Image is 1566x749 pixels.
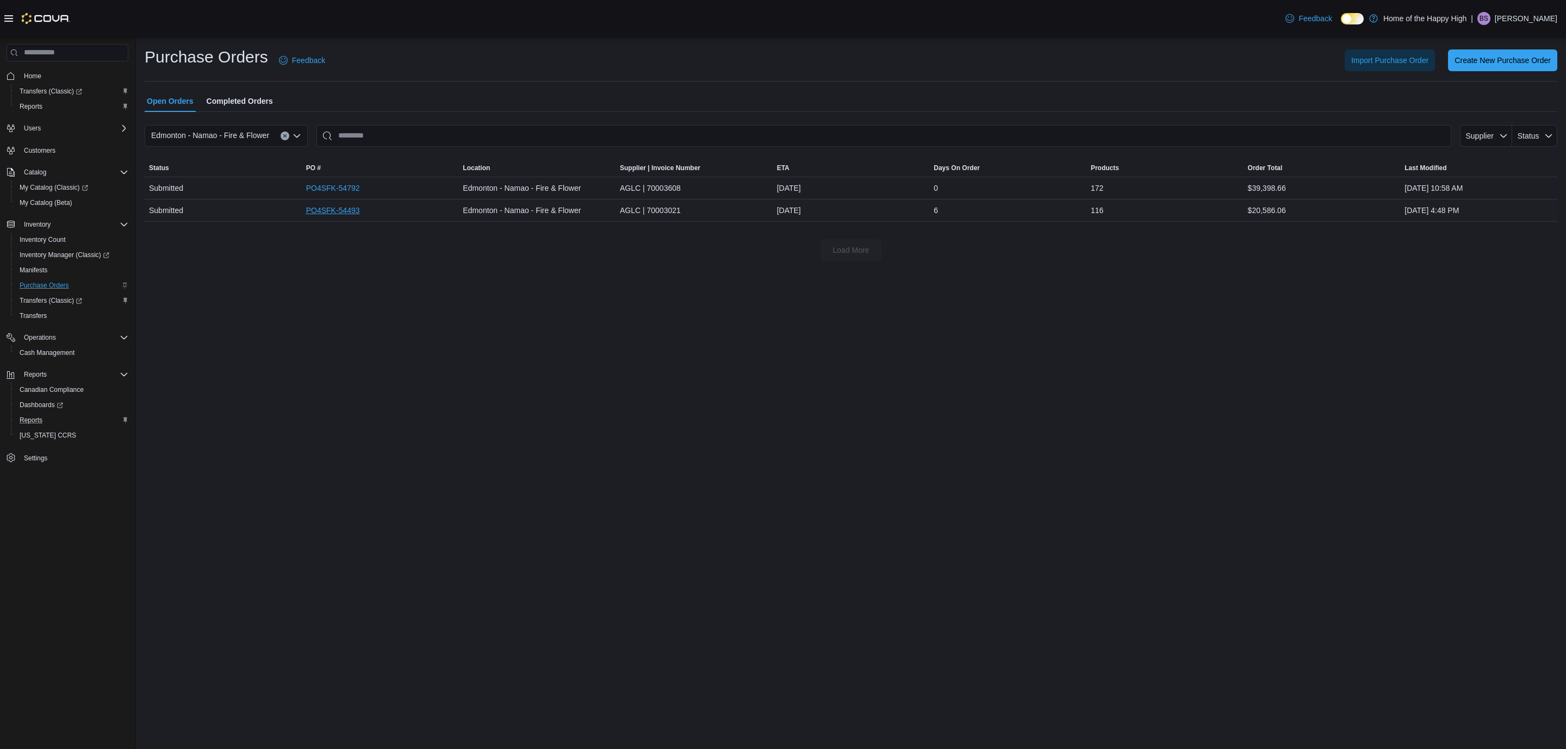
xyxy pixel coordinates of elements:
[20,251,109,259] span: Inventory Manager (Classic)
[1091,204,1103,217] span: 116
[2,165,133,180] button: Catalog
[934,164,980,172] span: Days On Order
[1351,55,1428,66] span: Import Purchase Order
[1400,177,1557,199] div: [DATE] 10:58 AM
[15,181,92,194] a: My Catalog (Classic)
[777,164,790,172] span: ETA
[1460,125,1512,147] button: Supplier
[15,383,88,396] a: Canadian Compliance
[149,182,183,195] span: Submitted
[2,142,133,158] button: Customers
[302,159,459,177] button: PO #
[463,182,581,195] span: Edmonton - Namao - Fire & Flower
[1244,159,1401,177] button: Order Total
[773,177,930,199] div: [DATE]
[20,198,72,207] span: My Catalog (Beta)
[24,168,46,177] span: Catalog
[20,452,52,465] a: Settings
[281,132,289,140] button: Clear input
[11,428,133,443] button: [US_STATE] CCRS
[20,431,76,440] span: [US_STATE] CCRS
[306,182,360,195] a: PO4SFK-54792
[20,143,128,157] span: Customers
[145,159,302,177] button: Status
[15,85,128,98] span: Transfers (Classic)
[306,204,360,217] a: PO4SFK-54493
[463,164,490,172] div: Location
[11,232,133,247] button: Inventory Count
[20,311,47,320] span: Transfers
[1448,49,1557,71] button: Create New Purchase Order
[1086,159,1244,177] button: Products
[1471,12,1473,25] p: |
[1480,12,1488,25] span: BS
[1091,164,1119,172] span: Products
[11,345,133,360] button: Cash Management
[833,245,869,255] span: Load More
[20,122,45,135] button: Users
[22,13,70,24] img: Cova
[207,90,273,112] span: Completed Orders
[15,181,128,194] span: My Catalog (Classic)
[292,55,325,66] span: Feedback
[1477,12,1490,25] div: Brody Schultz
[15,279,128,292] span: Purchase Orders
[15,309,128,322] span: Transfers
[15,398,67,411] a: Dashboards
[773,199,930,221] div: [DATE]
[1341,13,1364,24] input: Dark Mode
[149,164,169,172] span: Status
[11,195,133,210] button: My Catalog (Beta)
[11,180,133,195] a: My Catalog (Classic)
[293,132,301,140] button: Open list of options
[1400,199,1557,221] div: [DATE] 4:48 PM
[616,199,773,221] div: AGLC | 70003021
[20,416,42,425] span: Reports
[15,233,128,246] span: Inventory Count
[15,398,128,411] span: Dashboards
[11,397,133,413] a: Dashboards
[24,72,41,80] span: Home
[15,294,128,307] span: Transfers (Classic)
[821,239,881,261] button: Load More
[20,69,128,83] span: Home
[2,367,133,382] button: Reports
[24,333,56,342] span: Operations
[20,368,128,381] span: Reports
[15,383,128,396] span: Canadian Compliance
[20,166,51,179] button: Catalog
[1455,55,1551,66] span: Create New Purchase Order
[2,121,133,136] button: Users
[11,247,133,263] a: Inventory Manager (Classic)
[20,218,128,231] span: Inventory
[2,330,133,345] button: Operations
[306,164,321,172] span: PO #
[620,164,700,172] span: Supplier | Invoice Number
[20,87,82,96] span: Transfers (Classic)
[20,266,47,274] span: Manifests
[934,204,938,217] span: 6
[1281,8,1336,29] a: Feedback
[20,331,60,344] button: Operations
[145,46,268,68] h1: Purchase Orders
[15,294,86,307] a: Transfers (Classic)
[15,100,47,113] a: Reports
[20,235,66,244] span: Inventory Count
[1244,177,1401,199] div: $39,398.66
[20,102,42,111] span: Reports
[1512,125,1557,147] button: Status
[15,346,128,359] span: Cash Management
[24,220,51,229] span: Inventory
[1466,132,1494,140] span: Supplier
[11,99,133,114] button: Reports
[2,450,133,465] button: Settings
[1400,159,1557,177] button: Last Modified
[15,346,79,359] a: Cash Management
[20,368,51,381] button: Reports
[15,279,73,292] a: Purchase Orders
[20,183,88,192] span: My Catalog (Classic)
[20,296,82,305] span: Transfers (Classic)
[20,281,69,290] span: Purchase Orders
[7,64,128,494] nav: Complex example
